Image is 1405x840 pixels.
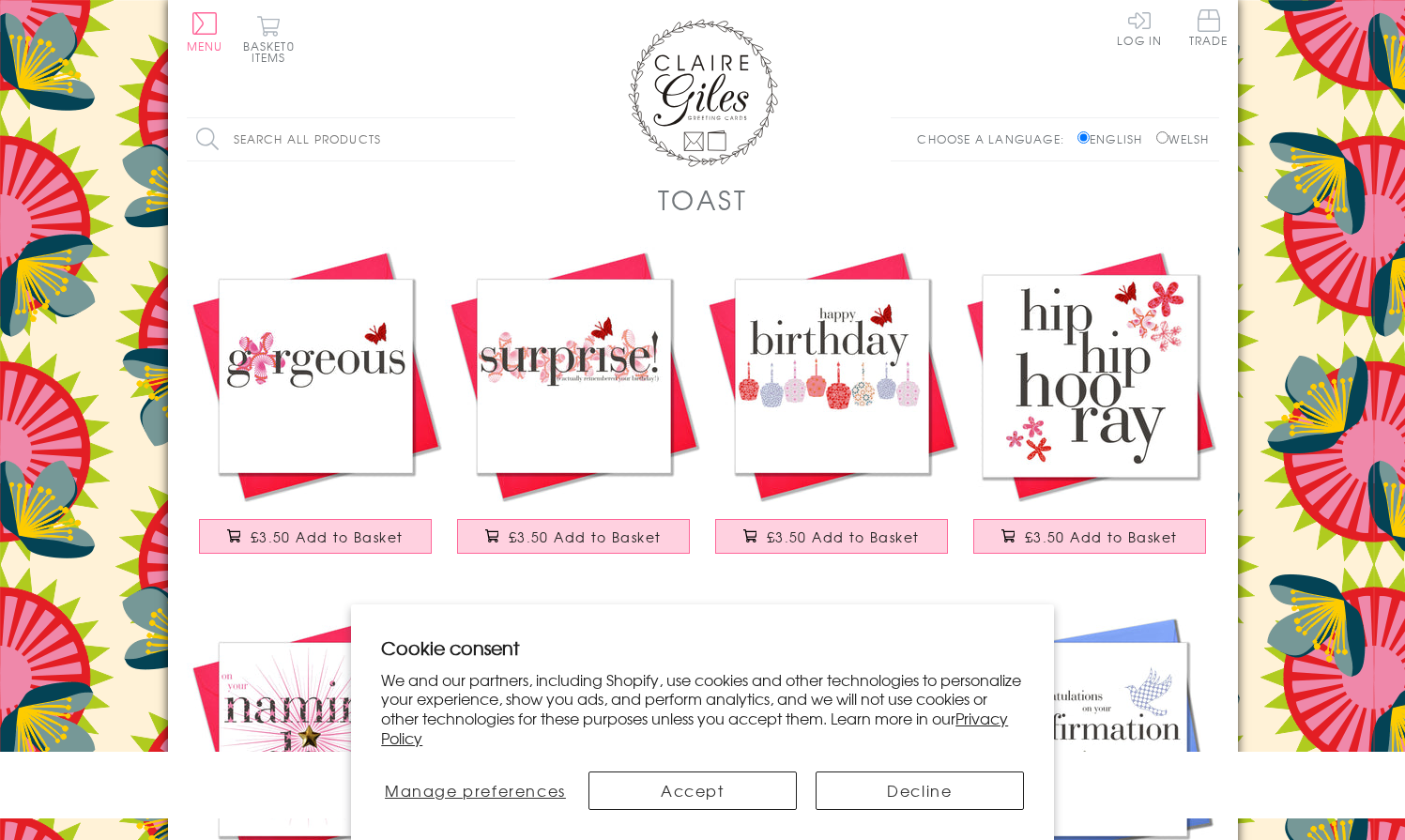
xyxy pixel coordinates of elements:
[715,519,948,554] button: £3.50 Add to Basket
[381,634,1024,661] h2: Cookie consent
[445,247,703,505] img: Birthday Card, Pink Flowers, embellished with a pretty fabric butterfly
[917,130,1074,147] p: Choose a language:
[251,527,404,546] span: £3.50 Add to Basket
[588,771,797,810] button: Accept
[187,247,445,505] img: Birthday Card, Pink Flower, Gorgeous, embellished with a pretty fabric butterfly
[961,247,1219,505] img: Birthday Card, Hip Hip Hooray!, embellished with a pretty fabric butterfly
[252,38,295,66] span: 0 items
[628,19,778,167] img: Claire Giles Greetings Cards
[767,527,920,546] span: £3.50 Add to Basket
[658,180,748,219] h1: Toast
[385,779,566,802] span: Manage preferences
[973,519,1206,554] button: £3.50 Add to Basket
[187,38,223,54] span: Menu
[199,519,432,554] button: £3.50 Add to Basket
[445,247,703,573] a: Birthday Card, Pink Flowers, embellished with a pretty fabric butterfly £3.50 Add to Basket
[457,519,690,554] button: £3.50 Add to Basket
[187,12,223,52] button: Menu
[1077,130,1152,147] label: English
[703,247,961,505] img: Birthday Card, Cakes, Happy Birthday, embellished with a pretty fabric butterfly
[1077,131,1090,144] input: English
[1025,527,1178,546] span: £3.50 Add to Basket
[187,247,445,573] a: Birthday Card, Pink Flower, Gorgeous, embellished with a pretty fabric butterfly £3.50 Add to Basket
[1156,131,1168,144] input: Welsh
[381,670,1024,748] p: We and our partners, including Shopify, use cookies and other technologies to personalize your ex...
[187,118,515,160] input: Search all products
[703,247,961,573] a: Birthday Card, Cakes, Happy Birthday, embellished with a pretty fabric butterfly £3.50 Add to Basket
[1156,130,1210,147] label: Welsh
[381,707,1008,749] a: Privacy Policy
[961,247,1219,573] a: Birthday Card, Hip Hip Hooray!, embellished with a pretty fabric butterfly £3.50 Add to Basket
[496,118,515,160] input: Search
[381,771,569,810] button: Manage preferences
[243,15,295,63] button: Basket0 items
[509,527,662,546] span: £3.50 Add to Basket
[1189,9,1229,46] span: Trade
[816,771,1024,810] button: Decline
[1117,9,1162,46] a: Log In
[1189,9,1229,50] a: Trade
